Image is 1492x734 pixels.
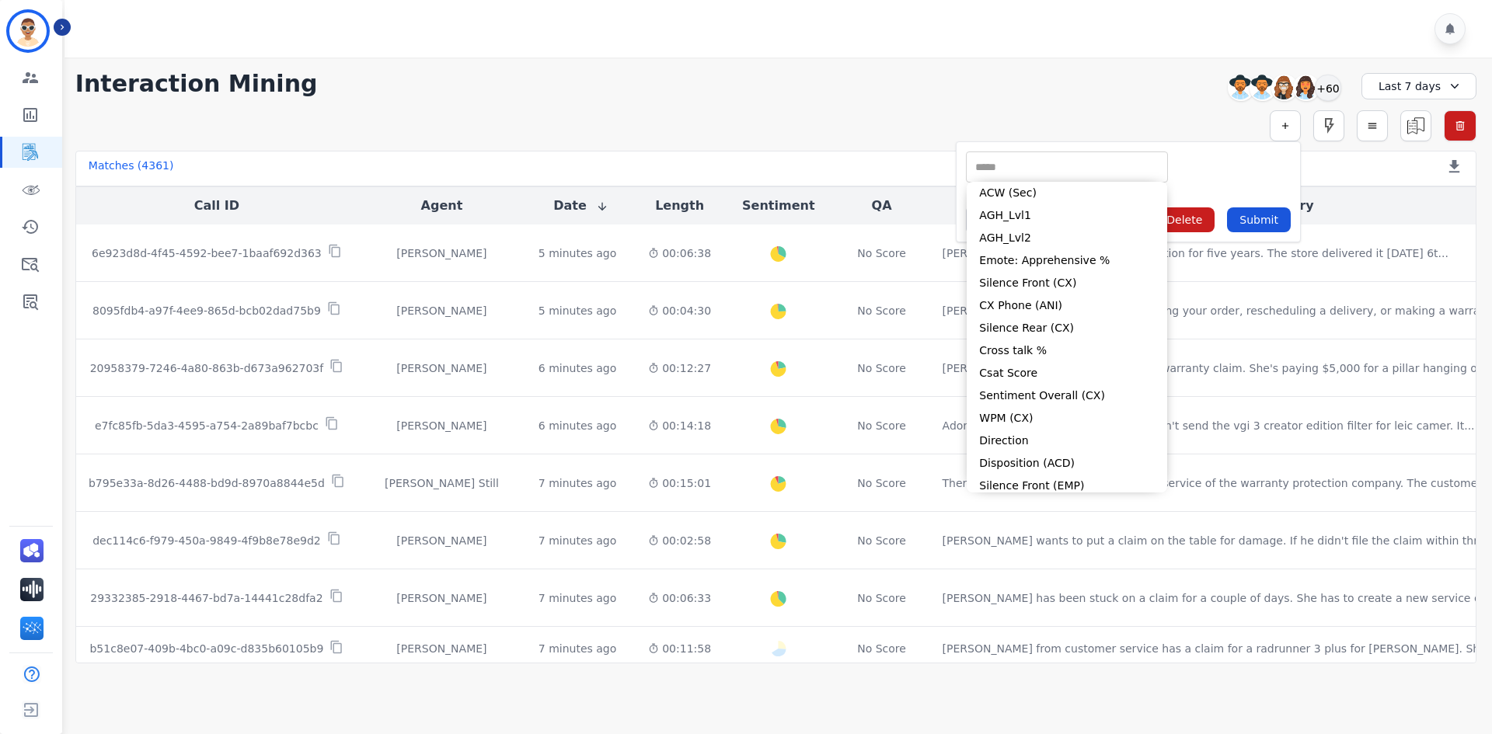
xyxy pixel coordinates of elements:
li: Silence Front (EMP) [967,475,1167,497]
ul: selected options [970,159,1164,176]
li: Disposition (ACD) [967,452,1167,475]
li: ACW (Sec) [967,182,1167,204]
button: Submit [1227,207,1291,232]
div: [PERSON_NAME] [370,590,514,606]
button: Length [655,197,704,215]
div: 00:11:58 [648,641,711,656]
p: b51c8e07-409b-4bc0-a09c-d835b60105b9 [89,641,323,656]
li: Emote: Apprehensive % [967,249,1167,272]
div: No Score [857,533,906,548]
button: Sentiment [742,197,814,215]
li: Direction [967,430,1167,452]
div: No Score [857,418,906,433]
div: 00:02:58 [648,533,711,548]
div: +60 [1315,75,1341,101]
div: 00:06:38 [648,245,711,261]
div: 00:14:18 [648,418,711,433]
div: 5 minutes ago [539,245,617,261]
h1: Interaction Mining [75,70,318,98]
img: Bordered avatar [9,12,47,50]
button: Call ID [194,197,239,215]
div: 7 minutes ago [539,641,617,656]
button: Delete [1154,207,1215,232]
div: [PERSON_NAME] [370,641,514,656]
button: Agent [421,197,463,215]
li: Sentiment Overall (CX) [967,384,1167,407]
div: 6 minutes ago [539,360,617,376]
div: No Score [857,475,906,491]
div: 7 minutes ago [539,590,617,606]
p: 8095fdb4-a97f-4ee9-865d-bcb02dad75b9 [92,303,321,318]
div: [PERSON_NAME] [370,245,514,261]
li: Cross talk % [967,339,1167,362]
div: [PERSON_NAME] [370,418,514,433]
div: [PERSON_NAME] bought a project protection for five years. The store delivered it [DATE] 6t ... [943,245,1448,261]
button: Call Summary [1217,197,1313,215]
div: [PERSON_NAME] [370,303,514,318]
p: 6e923d8d-4f45-4592-bee7-1baaf692d363 [92,245,322,261]
li: WPM (CX) [967,407,1167,430]
li: Csat Score [967,362,1167,384]
div: Last 7 days [1361,73,1476,99]
div: No Score [857,360,906,376]
p: 20958379-7246-4a80-863b-d673a962703f [90,360,324,376]
div: 00:12:27 [648,360,711,376]
div: [PERSON_NAME] [370,533,514,548]
button: Date [553,197,608,215]
div: 00:04:30 [648,303,711,318]
li: CX Phone (ANI) [967,294,1167,317]
div: No Score [857,641,906,656]
div: 7 minutes ago [539,475,617,491]
button: QA [872,197,892,215]
p: 29332385-2918-4467-bd7a-14441c28dfa2 [90,590,322,606]
div: 00:06:33 [648,590,711,606]
li: AGH_Lvl2 [967,227,1167,249]
li: Silence Front (CX) [967,272,1167,294]
div: No Score [857,590,906,606]
div: [PERSON_NAME] [370,360,514,376]
div: Adorama is doing featured film. They didn't send the vgi 3 creator edition filter for leic camer.... [943,418,1475,433]
div: Matches ( 4361 ) [89,158,174,179]
div: 5 minutes ago [539,303,617,318]
div: [PERSON_NAME] Still [370,475,514,491]
div: 6 minutes ago [539,418,617,433]
div: No Score [857,303,906,318]
p: dec114c6-f979-450a-9849-4f9b8e78e9d2 [92,533,321,548]
li: Silence Rear (CX) [967,317,1167,339]
div: No Score [857,245,906,261]
div: 00:15:01 [648,475,711,491]
p: e7fc85fb-5da3-4595-a754-2a89baf7bcbc [95,418,319,433]
div: 7 minutes ago [539,533,617,548]
li: AGH_Lvl1 [967,204,1167,227]
p: b795e33a-8d26-4488-bd9d-8970a8844e5d [89,475,325,491]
